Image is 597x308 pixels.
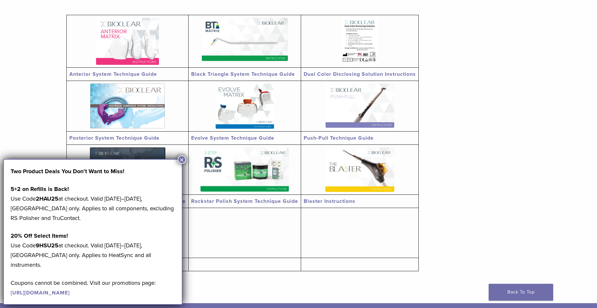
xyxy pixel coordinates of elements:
[11,184,175,223] p: Use Code at checkout. Valid [DATE]–[DATE], [GEOGRAPHIC_DATA] only. Applies to all components, exc...
[304,71,416,77] a: Dual Color Disclosing Solution Instructions
[178,155,186,164] button: Close
[191,198,298,204] a: Rockstar Polish System Technique Guide
[489,284,553,301] a: Back To Top
[36,242,58,249] strong: 9HSU25
[304,135,374,141] a: Push-Pull Technique Guide
[11,290,70,296] a: [URL][DOMAIN_NAME]
[69,71,157,77] a: Anterior System Technique Guide
[11,185,69,193] strong: 5+2 on Refills is Back!
[11,231,175,270] p: Use Code at checkout. Valid [DATE]–[DATE], [GEOGRAPHIC_DATA] only. Applies to HeatSync and all in...
[69,135,160,141] a: Posterior System Technique Guide
[304,198,355,204] a: Blaster Instructions
[191,71,295,77] a: Black Triangle System Technique Guide
[11,168,124,175] strong: Two Product Deals You Don’t Want to Miss!
[36,195,58,202] strong: 2HAU25
[11,278,175,297] p: Coupons cannot be combined. Visit our promotions page:
[11,232,68,239] strong: 20% Off Select Items!
[191,135,274,141] a: Evolve System Technique Guide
